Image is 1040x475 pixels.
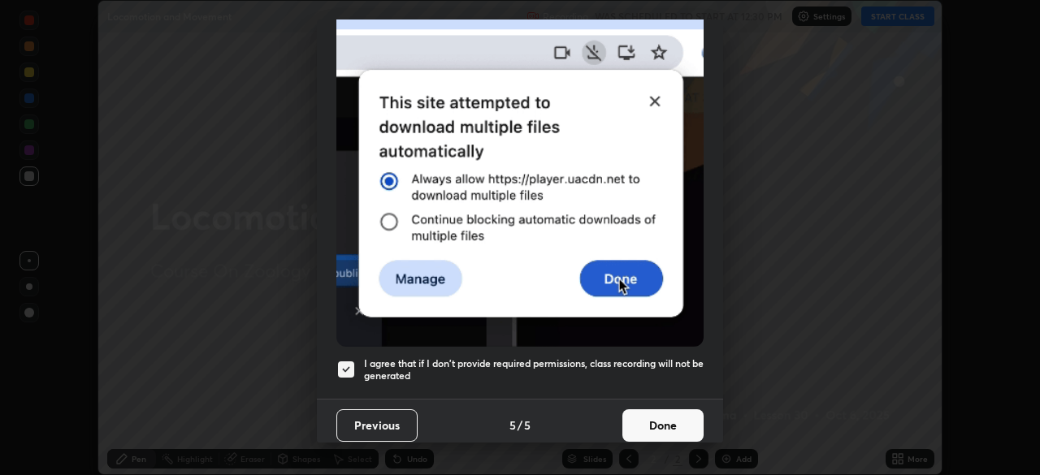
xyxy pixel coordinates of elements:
[364,357,704,382] h5: I agree that if I don't provide required permissions, class recording will not be generated
[524,417,531,434] h4: 5
[622,409,704,442] button: Done
[509,417,516,434] h4: 5
[518,417,522,434] h4: /
[336,409,418,442] button: Previous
